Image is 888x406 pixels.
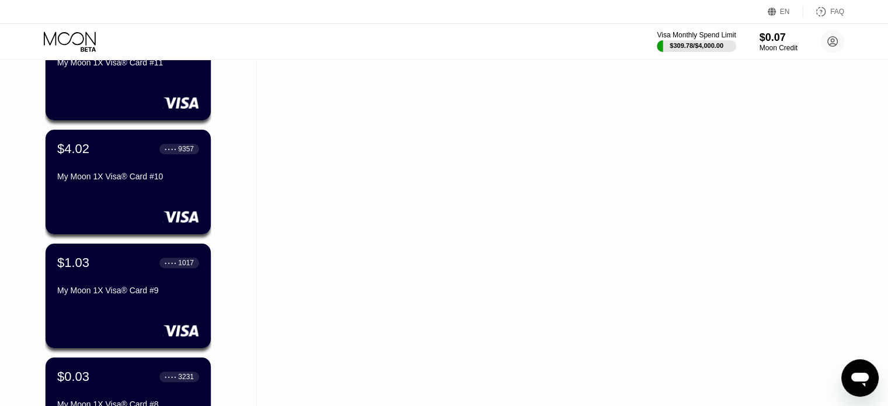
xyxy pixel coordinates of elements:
div: $1.03● ● ● ●1017My Moon 1X Visa® Card #9 [46,244,211,348]
div: EN [780,8,790,16]
div: EN [768,6,803,18]
div: 9357 [178,145,194,153]
div: 1017 [178,259,194,267]
div: 3231 [178,373,194,381]
div: $0.03 [57,369,89,384]
div: My Moon 1X Visa® Card #11 [57,58,199,67]
div: $0.07Moon Credit [760,32,798,52]
div: $0.07 [760,32,798,44]
div: My Moon 1X Visa® Card #9 [57,286,199,295]
div: $1.03● ● ● ●1181My Moon 1X Visa® Card #11 [46,16,211,120]
div: ● ● ● ● [165,261,176,265]
div: FAQ [830,8,844,16]
div: Visa Monthly Spend Limit$309.78/$4,000.00 [657,31,736,52]
div: $4.02● ● ● ●9357My Moon 1X Visa® Card #10 [46,130,211,234]
div: ● ● ● ● [165,147,176,151]
iframe: לחצן לפתיחת חלון הודעות הטקסט [841,359,879,397]
div: Visa Monthly Spend Limit [657,31,736,39]
div: $1.03 [57,255,89,270]
div: $4.02 [57,141,89,157]
div: FAQ [803,6,844,18]
div: My Moon 1X Visa® Card #10 [57,172,199,181]
div: $309.78 / $4,000.00 [670,42,723,49]
div: Moon Credit [760,44,798,52]
div: ● ● ● ● [165,375,176,379]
